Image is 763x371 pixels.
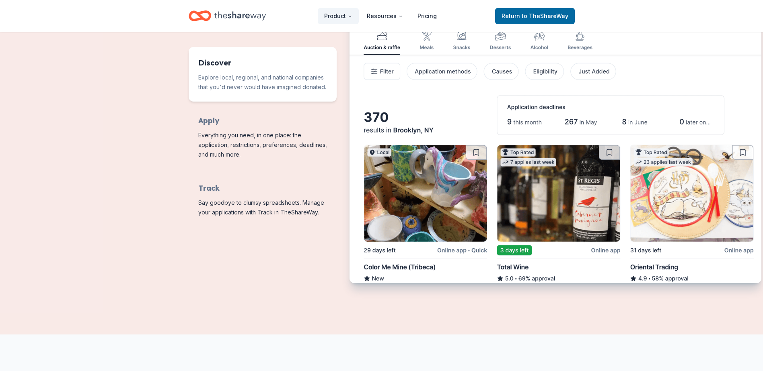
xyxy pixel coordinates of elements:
[189,6,266,25] a: Home
[360,8,409,24] button: Resources
[495,8,575,24] a: Returnto TheShareWay
[502,11,568,21] span: Return
[318,6,443,25] nav: Main
[411,8,443,24] a: Pricing
[522,12,568,19] span: to TheShareWay
[318,8,359,24] button: Product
